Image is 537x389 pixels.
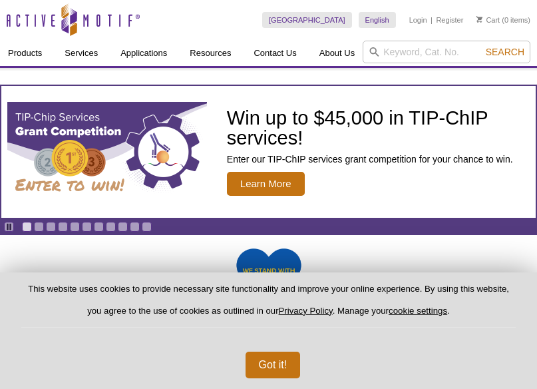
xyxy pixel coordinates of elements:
a: TIP-ChIP Services Grant Competition Win up to $45,000 in TIP-ChIP services! Enter our TIP-ChIP se... [1,86,536,218]
button: cookie settings [389,306,447,316]
a: Go to slide 5 [70,222,80,232]
a: Services [57,41,106,66]
span: Learn More [227,172,305,196]
input: Keyword, Cat. No. [363,41,530,63]
a: [GEOGRAPHIC_DATA] [262,12,352,28]
a: English [359,12,396,28]
img: We Stand With Ukraine [236,247,302,306]
a: Go to slide 6 [82,222,92,232]
a: Go to slide 11 [142,222,152,232]
a: Go to slide 9 [118,222,128,232]
a: Privacy Policy [279,306,333,316]
button: Search [482,46,528,58]
a: Login [409,15,427,25]
a: Go to slide 7 [94,222,104,232]
p: This website uses cookies to provide necessary site functionality and improve your online experie... [21,283,516,328]
a: Applications [112,41,175,66]
img: TIP-ChIP Services Grant Competition [7,102,207,202]
a: Contact Us [246,41,304,66]
a: Go to slide 10 [130,222,140,232]
a: Toggle autoplay [4,222,14,232]
li: (0 items) [476,12,530,28]
a: Go to slide 8 [106,222,116,232]
img: Your Cart [476,16,482,23]
a: Resources [182,41,239,66]
article: TIP-ChIP Services Grant Competition [1,86,536,218]
button: Got it! [246,352,301,378]
a: Go to slide 1 [22,222,32,232]
a: Go to slide 3 [46,222,56,232]
a: Go to slide 4 [58,222,68,232]
a: About Us [311,41,363,66]
a: Go to slide 2 [34,222,44,232]
a: Cart [476,15,500,25]
span: Search [486,47,524,57]
p: Enter our TIP-ChIP services grant competition for your chance to win. [227,153,529,165]
h2: Win up to $45,000 in TIP-ChIP services! [227,108,529,148]
li: | [431,12,433,28]
a: Register [436,15,463,25]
